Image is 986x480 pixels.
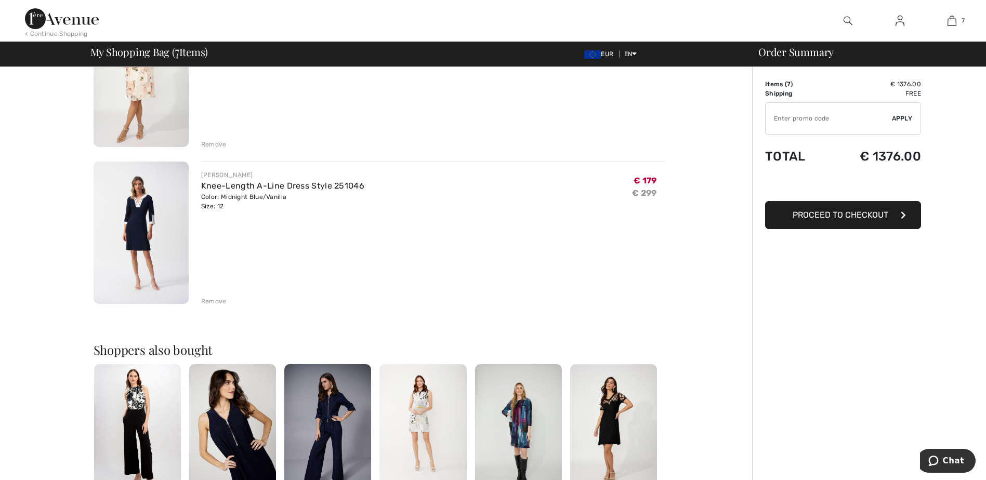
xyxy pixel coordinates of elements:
[920,449,976,475] iframe: Opens a widget where you can chat to one of our agents
[765,89,827,98] td: Shipping
[926,15,977,27] a: 7
[201,181,364,191] a: Knee-Length A-Line Dress Style 251046
[201,140,227,149] div: Remove
[793,210,888,220] span: Proceed to Checkout
[94,343,665,356] h2: Shoppers also bought
[765,174,921,197] iframe: PayPal
[827,139,921,174] td: € 1376.00
[94,4,189,147] img: Floral Chiffon Overlay Dress Style 258200
[90,47,208,57] span: My Shopping Bag ( Items)
[632,188,657,198] s: € 299
[201,297,227,306] div: Remove
[766,103,892,134] input: Promo code
[892,114,913,123] span: Apply
[634,176,657,185] span: € 179
[175,44,179,58] span: 7
[584,50,601,59] img: Euro
[765,139,827,174] td: Total
[887,15,913,28] a: Sign In
[896,15,904,27] img: My Info
[787,81,791,88] span: 7
[962,16,965,25] span: 7
[584,50,617,58] span: EUR
[94,162,189,304] img: Knee-Length A-Line Dress Style 251046
[25,29,88,38] div: < Continue Shopping
[948,15,956,27] img: My Bag
[765,79,827,89] td: Items ( )
[25,8,99,29] img: 1ère Avenue
[201,170,364,180] div: [PERSON_NAME]
[844,15,852,27] img: search the website
[765,201,921,229] button: Proceed to Checkout
[746,47,980,57] div: Order Summary
[624,50,637,58] span: EN
[827,89,921,98] td: Free
[201,192,364,211] div: Color: Midnight Blue/Vanilla Size: 12
[827,79,921,89] td: € 1376.00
